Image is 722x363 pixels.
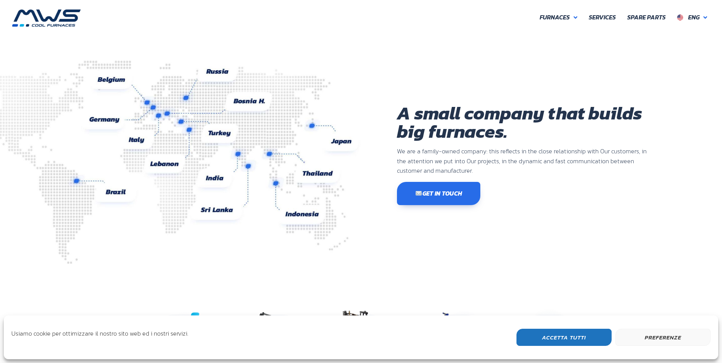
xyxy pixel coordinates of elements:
span: Eng [688,13,700,22]
span: Spare Parts [627,13,666,22]
span: Services [589,13,616,22]
a: Furnaces [534,10,583,25]
h1: A small company that builds big furnaces. [397,104,650,140]
a: Services [583,10,622,25]
span: Furnaces [540,13,570,22]
img: ✉️ [416,190,422,196]
a: Spare Parts [622,10,671,25]
img: MWS Industrial Furnaces [12,10,81,27]
button: Accetta Tutti [516,329,612,346]
a: Eng [671,10,713,25]
div: Usiamo cookie per ottimizzare il nostro sito web ed i nostri servizi. [11,329,188,344]
a: ✉️Get in touch [397,182,480,205]
button: Preferenze [615,329,711,346]
span: Get in touch [415,190,462,196]
p: We are a family-owned company: this reflects in the close relationship with Our customers, in the... [397,146,650,176]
